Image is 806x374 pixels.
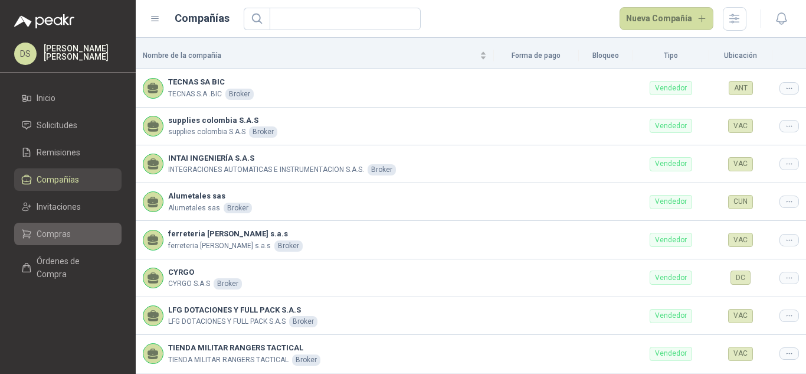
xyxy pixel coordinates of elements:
span: Solicitudes [37,119,77,132]
a: Inicio [14,87,122,109]
span: Invitaciones [37,200,81,213]
div: Broker [225,89,254,100]
div: DC [730,271,751,285]
th: Tipo [633,43,709,69]
th: Nombre de la compañía [136,43,494,69]
div: Broker [368,164,396,175]
div: Broker [292,355,320,366]
p: ferreteria [PERSON_NAME] s.a.s [168,240,271,252]
div: ANT [729,81,753,95]
b: TIENDA MILITAR RANGERS TACTICAL [168,342,320,354]
div: Broker [224,203,252,214]
a: Órdenes de Compra [14,250,122,285]
div: Vendedor [650,81,692,95]
b: ferreteria [PERSON_NAME] s.a.s [168,228,303,240]
div: Vendedor [650,233,692,247]
div: DS [14,43,37,65]
div: Vendedor [650,271,692,285]
div: Vendedor [650,309,692,323]
h1: Compañías [175,10,230,27]
span: Órdenes de Compra [37,255,110,281]
div: VAC [728,233,753,247]
p: CYRGO S.A.S [168,278,210,290]
b: CYRGO [168,266,242,278]
div: Broker [249,126,277,138]
p: INTEGRACIONES AUTOMATICAS E INSTRUMENTACION S.A.S. [168,164,364,175]
a: Solicitudes [14,114,122,136]
p: TECNAS S.A .BIC [168,89,222,100]
span: Inicio [37,92,55,105]
span: Compañías [37,173,79,186]
img: Logo peakr [14,14,74,28]
span: Remisiones [37,146,80,159]
a: Compras [14,223,122,245]
b: TECNAS SA BIC [168,76,254,88]
span: Compras [37,227,71,240]
span: Nombre de la compañía [143,50,477,61]
button: Nueva Compañía [620,7,714,31]
b: INTAI INGENIERÍA S.A.S [168,152,396,164]
p: Alumetales sas [168,203,220,214]
div: CUN [728,195,753,209]
p: supplies colombia S.A.S [168,126,245,138]
p: TIENDA MILITAR RANGERS TACTICAL [168,355,289,366]
p: [PERSON_NAME] [PERSON_NAME] [44,44,122,61]
b: supplies colombia S.A.S [168,115,277,126]
div: VAC [728,157,753,171]
a: Invitaciones [14,196,122,218]
div: Vendedor [650,119,692,133]
div: Vendedor [650,157,692,171]
th: Bloqueo [579,43,633,69]
div: Broker [289,316,317,327]
p: LFG DOTACIONES Y FULL PACK S.A.S [168,316,286,327]
a: Remisiones [14,141,122,164]
div: VAC [728,347,753,361]
a: Compañías [14,168,122,191]
th: Ubicación [709,43,772,69]
b: LFG DOTACIONES Y FULL PACK S.A.S [168,304,317,316]
div: Broker [274,240,303,252]
div: Vendedor [650,347,692,361]
th: Forma de pago [494,43,578,69]
div: VAC [728,119,753,133]
b: Alumetales sas [168,190,252,202]
div: Vendedor [650,195,692,209]
div: Broker [214,278,242,290]
div: VAC [728,309,753,323]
